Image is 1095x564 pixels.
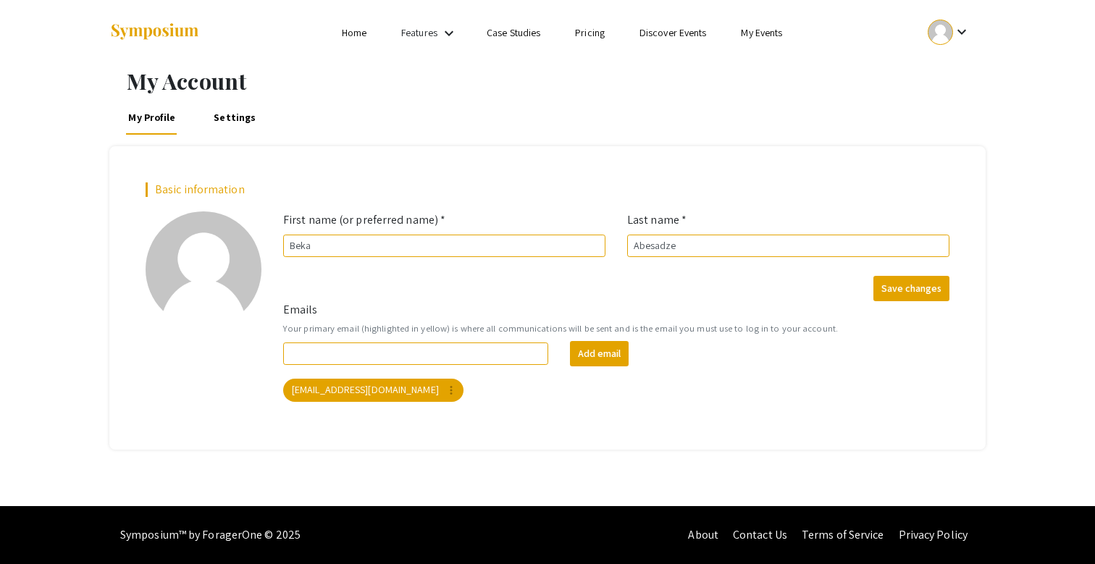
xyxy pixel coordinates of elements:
button: Expand account dropdown [912,16,986,49]
mat-chip-list: Your emails [283,376,949,405]
a: Terms of Service [802,527,884,542]
app-email-chip: Your primary email [280,376,466,405]
button: Add email [570,341,629,366]
mat-chip: [EMAIL_ADDRESS][DOMAIN_NAME] [283,379,463,402]
small: Your primary email (highlighted in yellow) is where all communications will be sent and is the em... [283,321,949,335]
a: Contact Us [733,527,787,542]
img: Symposium by ForagerOne [109,22,200,42]
label: Emails [283,301,318,319]
mat-icon: more_vert [445,384,458,397]
label: Last name * [627,211,687,229]
a: Home [342,26,366,39]
a: Privacy Policy [899,527,968,542]
label: First name (or preferred name) * [283,211,445,229]
h1: My Account [127,68,986,94]
button: Save changes [873,276,949,301]
a: Case Studies [487,26,540,39]
mat-icon: Expand Features list [440,25,458,42]
a: About [688,527,718,542]
a: My Profile [126,100,179,135]
a: Settings [211,100,259,135]
a: Pricing [575,26,605,39]
mat-icon: Expand account dropdown [953,23,970,41]
a: Discover Events [639,26,707,39]
a: Features [401,26,437,39]
h2: Basic information [146,182,949,196]
a: My Events [741,26,782,39]
div: Symposium™ by ForagerOne © 2025 [120,506,301,564]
